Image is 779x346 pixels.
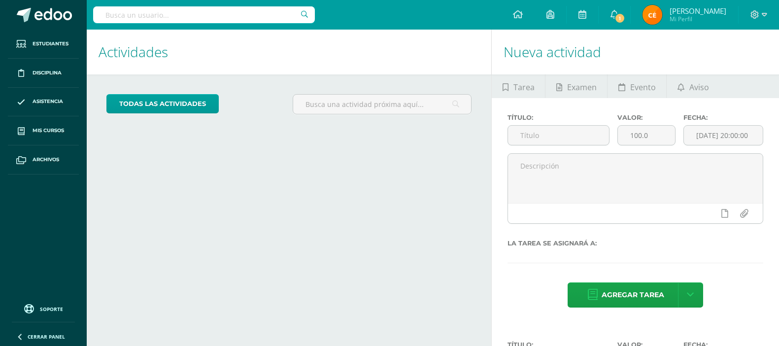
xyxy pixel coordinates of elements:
input: Fecha de entrega [684,126,763,145]
input: Puntos máximos [618,126,675,145]
a: Archivos [8,145,79,174]
a: Asistencia [8,88,79,117]
a: Evento [608,74,666,98]
a: Mis cursos [8,116,79,145]
span: Disciplina [33,69,62,77]
input: Título [508,126,609,145]
h1: Actividades [99,30,479,74]
span: Cerrar panel [28,333,65,340]
h1: Nueva actividad [504,30,767,74]
span: [PERSON_NAME] [670,6,726,16]
img: cfc25c43dff16dc235c7f9625a6a0915.png [643,5,662,25]
span: Evento [630,75,656,99]
span: Examen [567,75,597,99]
label: Título: [508,114,610,121]
input: Busca un usuario... [93,6,315,23]
a: Soporte [12,302,75,315]
span: Estudiantes [33,40,68,48]
a: Disciplina [8,59,79,88]
input: Busca una actividad próxima aquí... [293,95,471,114]
span: 1 [614,13,625,24]
span: Mi Perfil [670,15,726,23]
span: Asistencia [33,98,63,105]
label: La tarea se asignará a: [508,240,763,247]
span: Archivos [33,156,59,164]
label: Valor: [617,114,676,121]
a: Examen [545,74,607,98]
span: Mis cursos [33,127,64,135]
a: Aviso [667,74,719,98]
a: Tarea [492,74,545,98]
a: Estudiantes [8,30,79,59]
span: Soporte [40,306,63,312]
span: Aviso [689,75,709,99]
span: Agregar tarea [602,283,664,307]
label: Fecha: [683,114,763,121]
span: Tarea [513,75,535,99]
a: todas las Actividades [106,94,219,113]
